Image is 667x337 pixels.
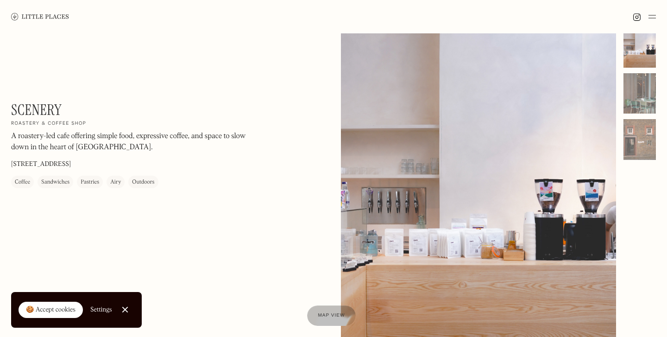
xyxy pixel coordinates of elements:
div: Settings [90,306,112,313]
a: Map view [307,305,356,326]
p: A roastery-led cafe offering simple food, expressive coffee, and space to slow down in the heart ... [11,131,261,153]
div: Sandwiches [41,178,69,187]
p: [STREET_ADDRESS] [11,160,71,170]
h2: Roastery & coffee shop [11,121,86,127]
div: Pastries [81,178,99,187]
div: 🍪 Accept cookies [26,305,76,315]
a: Settings [90,299,112,320]
h1: Scenery [11,101,62,119]
div: Airy [110,178,121,187]
span: Map view [318,313,345,318]
div: Coffee [15,178,30,187]
div: Outdoors [132,178,154,187]
a: 🍪 Accept cookies [19,302,83,318]
a: Close Cookie Popup [116,300,134,319]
